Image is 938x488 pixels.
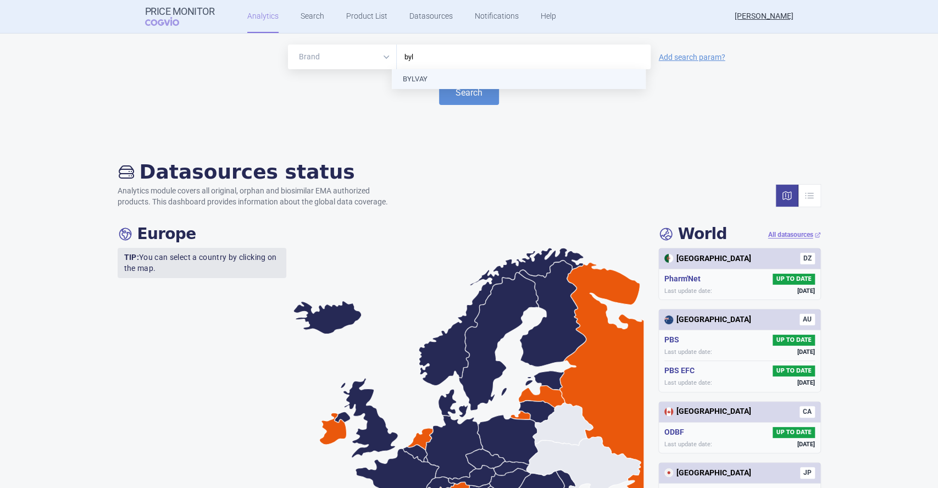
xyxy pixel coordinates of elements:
div: [GEOGRAPHIC_DATA] [664,253,751,264]
span: [DATE] [797,287,815,295]
a: Add search param? [659,53,725,61]
span: CA [800,406,815,418]
div: [GEOGRAPHIC_DATA] [664,406,751,417]
span: UP TO DATE [773,335,814,346]
h5: Pharm'Net [664,274,705,285]
span: JP [800,467,815,479]
span: AU [800,314,815,325]
strong: Price Monitor [145,6,215,17]
div: [GEOGRAPHIC_DATA] [664,468,751,479]
button: Search [439,80,499,105]
span: Last update date: [664,348,712,356]
p: You can select a country by clicking on the map. [118,248,287,278]
span: UP TO DATE [773,427,814,438]
span: Last update date: [664,440,712,448]
a: Price MonitorCOGVIO [145,6,215,27]
img: Algeria [664,254,673,263]
span: [DATE] [797,348,815,356]
span: [DATE] [797,379,815,387]
span: UP TO DATE [773,365,814,376]
h4: World [658,225,727,243]
div: [GEOGRAPHIC_DATA] [664,314,751,325]
span: UP TO DATE [773,274,814,285]
p: Analytics module covers all original, orphan and biosimilar EMA authorized products. This dashboa... [118,186,399,207]
span: DZ [800,253,815,264]
h2: Datasources status [118,160,399,184]
li: BYLVAY [392,69,646,89]
span: Last update date: [664,287,712,295]
h5: PBS [664,335,684,346]
img: Japan [664,468,673,477]
a: All datasources [768,230,821,240]
strong: TIP: [124,253,139,262]
h4: Europe [118,225,196,243]
span: [DATE] [797,440,815,448]
h5: PBS EFC [664,365,699,376]
h5: ODBF [664,427,689,438]
span: COGVIO [145,17,195,26]
span: Last update date: [664,379,712,387]
img: Australia [664,315,673,324]
img: Canada [664,407,673,416]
